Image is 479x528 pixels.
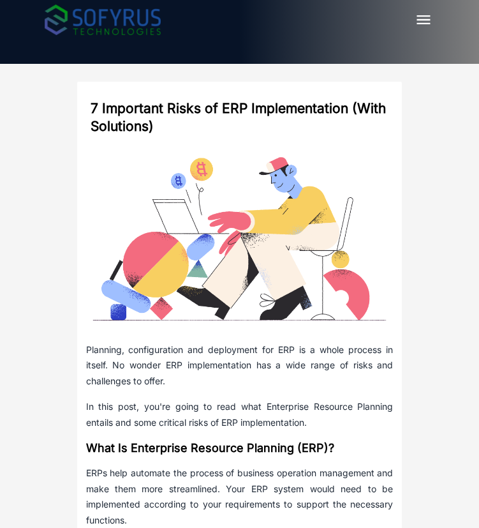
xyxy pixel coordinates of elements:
[86,465,394,528] p: ERPs help automate the process of business operation management and make them more streamlined. Y...
[413,8,435,31] button: mobilemenu
[86,91,394,144] h2: 7 Important Risks of ERP Implementation (With Solutions)
[86,441,334,455] strong: What Is Enterprise Resource Planning (ERP)?
[86,342,394,389] p: Planning, configuration and deployment for ERP is a whole process in itself. No wonder ERP implem...
[86,399,394,430] p: In this post, you're going to read what Enterprise Resource Planning entails and some critical ri...
[45,4,161,35] img: sofyrus
[86,153,394,324] img: Software development Company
